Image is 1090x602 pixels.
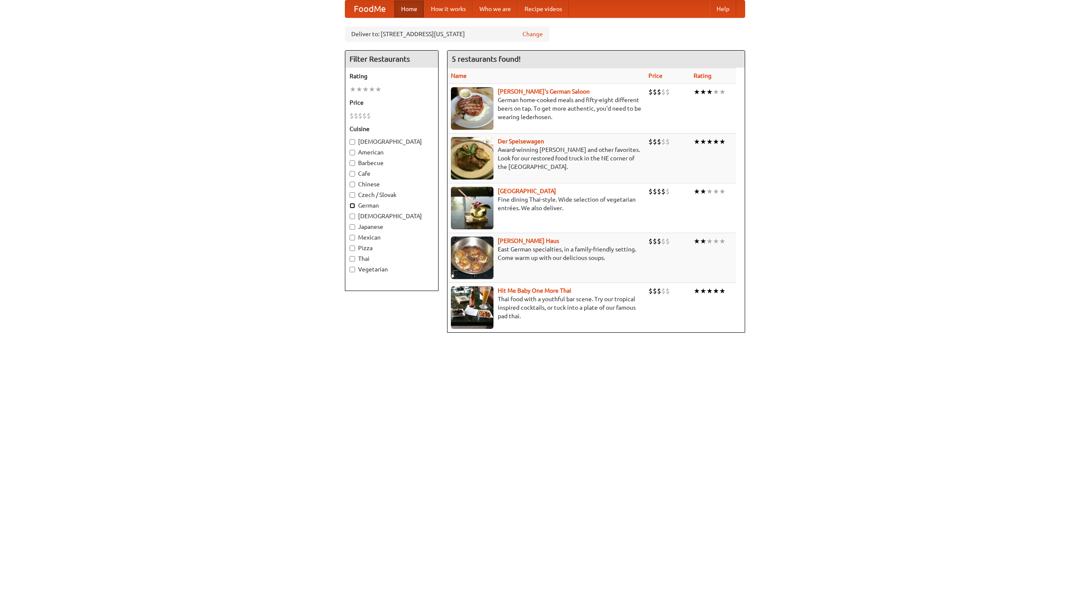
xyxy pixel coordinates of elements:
li: ★ [362,85,369,94]
li: $ [362,111,367,120]
li: ★ [694,286,700,296]
li: ★ [694,87,700,97]
li: ★ [713,187,719,196]
li: ★ [694,137,700,146]
li: $ [657,286,661,296]
p: Fine dining Thai-style. Wide selection of vegetarian entrées. We also deliver. [451,195,642,212]
li: $ [653,237,657,246]
li: $ [648,237,653,246]
li: ★ [694,187,700,196]
li: ★ [706,237,713,246]
li: $ [661,137,665,146]
li: $ [653,137,657,146]
input: Czech / Slovak [350,192,355,198]
li: $ [358,111,362,120]
li: $ [653,286,657,296]
li: $ [661,237,665,246]
li: ★ [713,87,719,97]
h5: Rating [350,72,434,80]
p: East German specialties, in a family-friendly setting. Come warm up with our delicious soups. [451,245,642,262]
label: American [350,148,434,157]
li: $ [367,111,371,120]
li: ★ [713,237,719,246]
p: Award-winning [PERSON_NAME] and other favorites. Look for our restored food truck in the NE corne... [451,146,642,171]
a: [GEOGRAPHIC_DATA] [498,188,556,194]
input: German [350,203,355,208]
input: American [350,150,355,155]
label: Chinese [350,180,434,188]
p: Thai food with a youthful bar scene. Try our tropical inspired cocktails, or tuck into a plate of... [451,295,642,320]
li: $ [661,286,665,296]
li: ★ [375,85,381,94]
li: ★ [719,187,726,196]
li: ★ [706,286,713,296]
a: Change [522,30,543,38]
li: $ [657,187,661,196]
li: ★ [700,237,706,246]
li: ★ [706,187,713,196]
li: $ [661,187,665,196]
a: Help [710,0,736,17]
li: ★ [700,187,706,196]
input: Vegetarian [350,267,355,272]
a: FoodMe [345,0,394,17]
input: Cafe [350,171,355,177]
li: ★ [706,137,713,146]
input: [DEMOGRAPHIC_DATA] [350,214,355,219]
li: $ [354,111,358,120]
label: Cafe [350,169,434,178]
label: Mexican [350,233,434,242]
label: Thai [350,254,434,263]
a: Hit Me Baby One More Thai [498,287,571,294]
li: ★ [713,286,719,296]
li: ★ [713,137,719,146]
h5: Cuisine [350,125,434,133]
img: kohlhaus.jpg [451,237,493,279]
li: $ [648,137,653,146]
a: Who we are [473,0,518,17]
label: Japanese [350,223,434,231]
li: $ [665,237,670,246]
input: Mexican [350,235,355,240]
h5: Price [350,98,434,107]
input: Japanese [350,224,355,230]
li: $ [657,237,661,246]
label: German [350,201,434,210]
p: German home-cooked meals and fifty-eight different beers on tap. To get more authentic, you'd nee... [451,96,642,121]
li: ★ [700,137,706,146]
li: $ [665,286,670,296]
li: $ [648,286,653,296]
a: Recipe videos [518,0,569,17]
label: [DEMOGRAPHIC_DATA] [350,212,434,220]
a: Home [394,0,424,17]
input: Barbecue [350,160,355,166]
li: $ [350,111,354,120]
li: $ [665,137,670,146]
li: ★ [700,87,706,97]
li: $ [661,87,665,97]
li: $ [665,87,670,97]
img: speisewagen.jpg [451,137,493,180]
a: Rating [694,72,711,79]
li: ★ [719,87,726,97]
a: [PERSON_NAME] Haus [498,237,559,244]
a: Der Speisewagen [498,138,544,145]
img: esthers.jpg [451,87,493,130]
li: ★ [706,87,713,97]
a: Price [648,72,663,79]
a: [PERSON_NAME]'s German Saloon [498,88,590,95]
label: Vegetarian [350,265,434,274]
li: ★ [356,85,362,94]
h4: Filter Restaurants [345,51,438,68]
a: How it works [424,0,473,17]
li: ★ [719,286,726,296]
img: satay.jpg [451,187,493,229]
input: Thai [350,256,355,262]
ng-pluralize: 5 restaurants found! [452,55,521,63]
label: Barbecue [350,159,434,167]
label: Czech / Slovak [350,191,434,199]
input: Pizza [350,245,355,251]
